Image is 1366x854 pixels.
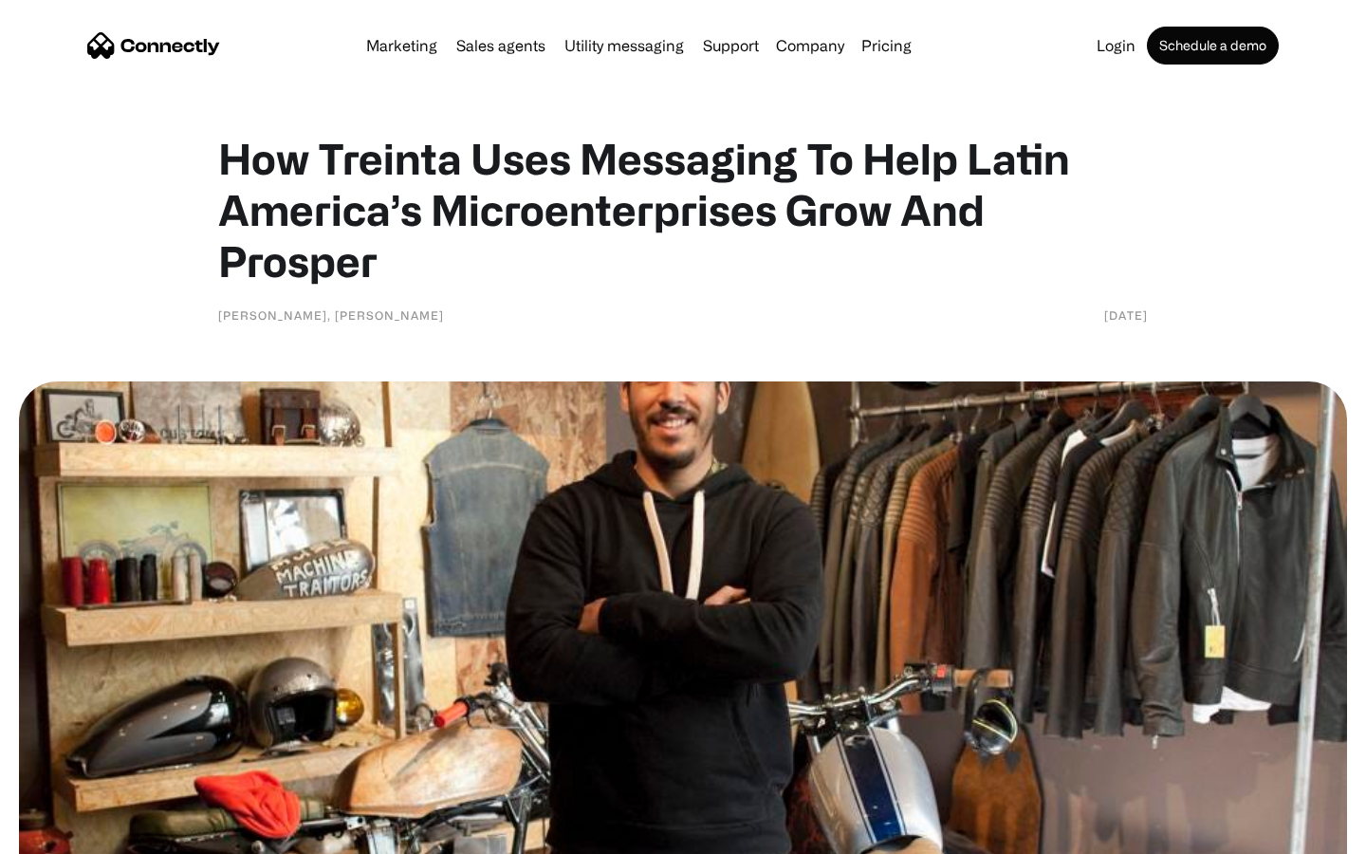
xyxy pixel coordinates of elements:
a: Support [695,38,766,53]
h1: How Treinta Uses Messaging To Help Latin America’s Microenterprises Grow And Prosper [218,133,1148,287]
a: Pricing [854,38,919,53]
div: [PERSON_NAME], [PERSON_NAME] [218,306,444,325]
ul: Language list [38,821,114,847]
div: Company [776,32,844,59]
a: Schedule a demo [1147,27,1279,65]
a: Utility messaging [557,38,692,53]
a: Login [1089,38,1143,53]
aside: Language selected: English [19,821,114,847]
div: [DATE] [1104,306,1148,325]
a: Sales agents [449,38,553,53]
a: Marketing [359,38,445,53]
